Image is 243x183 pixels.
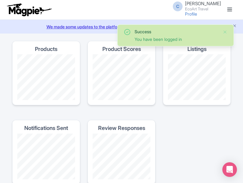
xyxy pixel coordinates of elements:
div: You have been logged in [135,36,218,42]
a: We made some updates to the platform. Read more about the new layout [4,23,239,30]
h4: Listings [187,46,207,52]
div: Success [135,28,218,35]
h4: Notifications Sent [24,125,68,131]
div: Open Intercom Messenger [222,162,237,177]
img: logo-ab69f6fb50320c5b225c76a69d11143b.png [5,3,53,16]
h4: Review Responses [98,125,145,131]
a: C [PERSON_NAME] EcoArt Travel [169,1,221,11]
small: EcoArt Travel [185,7,221,11]
button: Close [223,28,228,36]
span: [PERSON_NAME] [185,1,221,6]
button: Close announcement [232,23,237,30]
h4: Product Scores [102,46,141,52]
span: C [173,2,183,11]
a: Profile [185,11,197,16]
h4: Products [35,46,57,52]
